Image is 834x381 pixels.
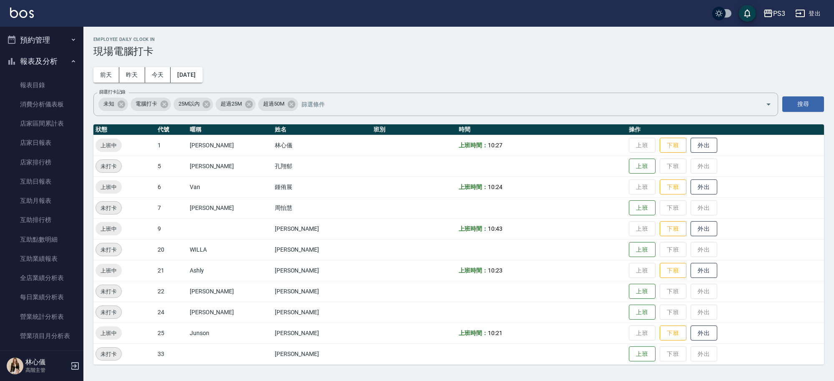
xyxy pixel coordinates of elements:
td: Van [188,177,273,197]
span: 上班中 [95,266,122,275]
h3: 現場電腦打卡 [93,45,824,57]
span: 電腦打卡 [131,100,162,108]
span: 未打卡 [96,162,121,171]
button: 報表及分析 [3,50,80,72]
button: PS3 [760,5,789,22]
th: 狀態 [93,124,156,135]
label: 篩選打卡記錄 [99,89,126,95]
td: [PERSON_NAME] [273,323,372,343]
td: [PERSON_NAME] [273,218,372,239]
td: 5 [156,156,188,177]
button: 下班 [660,179,686,195]
td: 33 [156,343,188,364]
b: 上班時間： [459,267,488,274]
td: 21 [156,260,188,281]
td: 9 [156,218,188,239]
a: 店家排行榜 [3,153,80,172]
span: 上班中 [95,141,122,150]
span: 未打卡 [96,245,121,254]
a: 消費分析儀表板 [3,95,80,114]
button: 外出 [691,325,717,341]
td: [PERSON_NAME] [188,135,273,156]
button: 搜尋 [782,96,824,112]
td: 1 [156,135,188,156]
td: WILLA [188,239,273,260]
button: 外出 [691,179,717,195]
span: 10:27 [488,142,502,149]
a: 互助點數明細 [3,230,80,249]
button: 下班 [660,263,686,278]
th: 操作 [627,124,824,135]
button: 下班 [660,138,686,153]
a: 報表目錄 [3,76,80,95]
td: 林心儀 [273,135,372,156]
td: 孔翔郁 [273,156,372,177]
a: 全店業績分析表 [3,268,80,288]
span: 10:43 [488,225,502,232]
th: 代號 [156,124,188,135]
a: 店家日報表 [3,133,80,152]
span: 10:23 [488,267,502,274]
td: [PERSON_NAME] [188,302,273,323]
td: [PERSON_NAME] [188,156,273,177]
img: Logo [10,8,34,18]
span: 超過50M [258,100,289,108]
span: 未打卡 [96,204,121,212]
td: [PERSON_NAME] [273,302,372,323]
a: 互助業績報表 [3,249,80,268]
button: 今天 [145,67,171,83]
button: 昨天 [119,67,145,83]
b: 上班時間： [459,184,488,190]
td: [PERSON_NAME] [273,281,372,302]
span: 超過25M [216,100,247,108]
button: 外出 [691,263,717,278]
div: 超過50M [258,98,298,111]
td: [PERSON_NAME] [273,343,372,364]
th: 暱稱 [188,124,273,135]
button: [DATE] [171,67,202,83]
td: [PERSON_NAME] [273,260,372,281]
a: 互助月報表 [3,191,80,210]
p: 高階主管 [25,366,68,374]
button: 前天 [93,67,119,83]
td: Junson [188,323,273,343]
td: [PERSON_NAME] [188,281,273,302]
button: 上班 [629,305,656,320]
td: 22 [156,281,188,302]
th: 時間 [457,124,627,135]
td: 25 [156,323,188,343]
td: Ashly [188,260,273,281]
button: 下班 [660,221,686,237]
td: 24 [156,302,188,323]
button: save [739,5,756,22]
a: 營業統計分析表 [3,307,80,326]
td: [PERSON_NAME] [188,197,273,218]
button: 下班 [660,325,686,341]
span: 上班中 [95,183,122,192]
td: [PERSON_NAME] [273,239,372,260]
img: Person [7,358,23,374]
div: 電腦打卡 [131,98,171,111]
button: 上班 [629,242,656,257]
h5: 林心儀 [25,358,68,366]
button: 預約管理 [3,29,80,51]
input: 篩選條件 [299,97,751,111]
div: 超過25M [216,98,256,111]
b: 上班時間： [459,142,488,149]
span: 25M以內 [173,100,205,108]
td: 20 [156,239,188,260]
button: 上班 [629,159,656,174]
button: 外出 [691,221,717,237]
button: 上班 [629,200,656,216]
th: 姓名 [273,124,372,135]
a: 店家區間累計表 [3,114,80,133]
div: 25M以內 [173,98,214,111]
a: 設計師業績表 [3,346,80,365]
td: 鍾侑展 [273,177,372,197]
th: 班別 [372,124,457,135]
button: 上班 [629,284,656,299]
a: 互助日報表 [3,172,80,191]
td: 7 [156,197,188,218]
a: 每日業績分析表 [3,288,80,307]
span: 未打卡 [96,308,121,317]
